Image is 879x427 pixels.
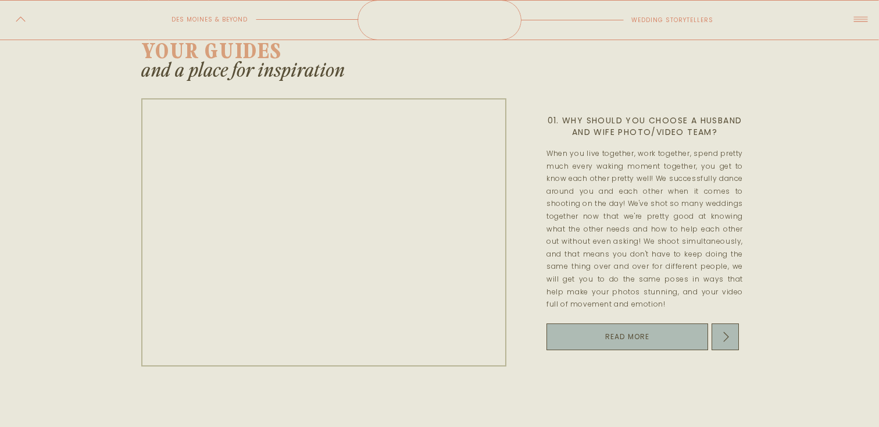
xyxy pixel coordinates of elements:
p: When you live together, work together, spend pretty much every waking moment together, you get to... [546,147,743,308]
p: des moines & beyond [139,14,248,25]
p: wedding storytellers [631,15,731,26]
h1: your guides [141,37,301,58]
h1: and a place for inspiration [141,58,346,81]
h1: 01. Why Should You Choose A Husband and Wife Photo/Video Team? [546,115,743,140]
a: read more [560,332,695,341]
